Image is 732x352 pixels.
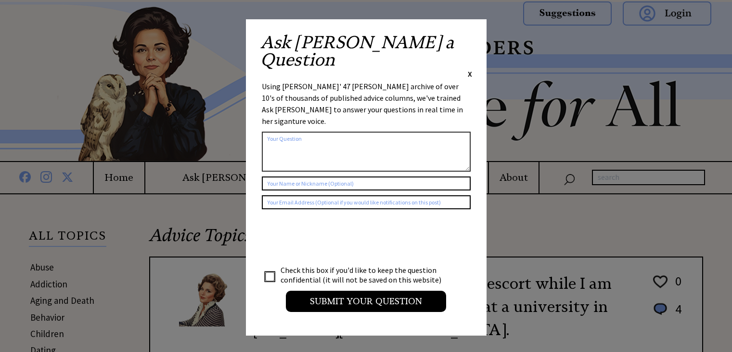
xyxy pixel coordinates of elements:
input: Your Name or Nickname (Optional) [262,176,471,190]
td: Check this box if you'd like to keep the question confidential (it will not be saved on this webs... [280,265,450,285]
div: Using [PERSON_NAME]' 47 [PERSON_NAME] archive of over 10's of thousands of published advice colum... [262,81,471,127]
span: X [468,69,472,79]
input: Your Email Address (Optional if you would like notifications on this post) [262,195,471,209]
iframe: reCAPTCHA [262,219,408,257]
input: Submit your Question [286,291,446,312]
h2: Ask [PERSON_NAME] a Question [260,34,472,68]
